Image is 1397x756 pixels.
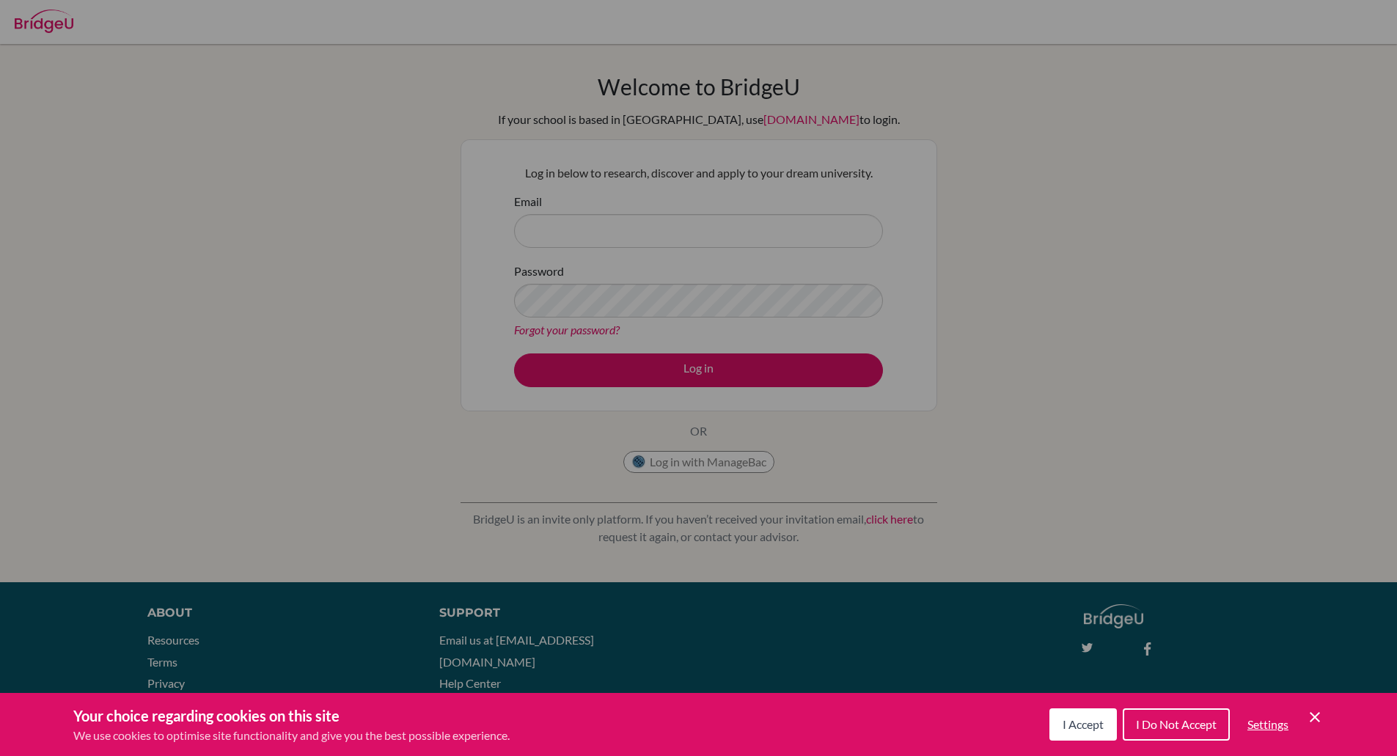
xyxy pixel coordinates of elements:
[1236,710,1300,739] button: Settings
[1247,717,1288,731] span: Settings
[1063,717,1104,731] span: I Accept
[73,705,510,727] h3: Your choice regarding cookies on this site
[1136,717,1217,731] span: I Do Not Accept
[73,727,510,744] p: We use cookies to optimise site functionality and give you the best possible experience.
[1049,708,1117,741] button: I Accept
[1123,708,1230,741] button: I Do Not Accept
[1306,708,1324,726] button: Save and close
